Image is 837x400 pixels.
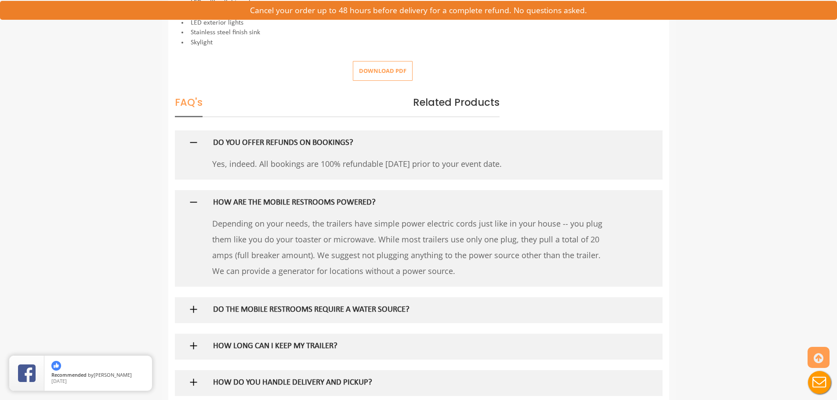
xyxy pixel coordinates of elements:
[213,306,595,315] h5: DO THE MOBILE RESTROOMS REQUIRE A WATER SOURCE?
[175,95,203,117] span: FAQ's
[175,28,663,38] li: Stainless steel finish sink
[175,38,663,48] li: Skylight
[213,139,595,148] h5: DO YOU OFFER REFUNDS ON BOOKINGS?
[346,67,413,75] a: Download pdf
[188,340,199,351] img: plus icon sign
[213,342,595,351] h5: HOW LONG CAN I KEEP MY TRAILER?
[212,156,610,172] p: Yes, indeed. All bookings are 100% refundable [DATE] prior to your event date.
[188,137,199,148] img: minus icon sign
[353,61,413,81] button: Download pdf
[51,361,61,371] img: thumbs up icon
[188,197,199,208] img: plus icon sign
[213,198,595,208] h5: HOW ARE THE MOBILE RESTROOMS POWERED?
[51,378,67,384] span: [DATE]
[51,372,145,378] span: by
[18,364,36,382] img: Review Rating
[188,377,199,388] img: plus icon sign
[802,365,837,400] button: Live Chat
[413,95,500,109] span: Related Products
[213,378,595,388] h5: HOW DO YOU HANDLE DELIVERY AND PICKUP?
[51,371,87,378] span: Recommended
[188,304,199,315] img: plus icon sign
[175,18,663,28] li: LED exterior lights
[212,216,610,279] p: Depending on your needs, the trailers have simple power electric cords just like in your house --...
[94,371,132,378] span: [PERSON_NAME]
